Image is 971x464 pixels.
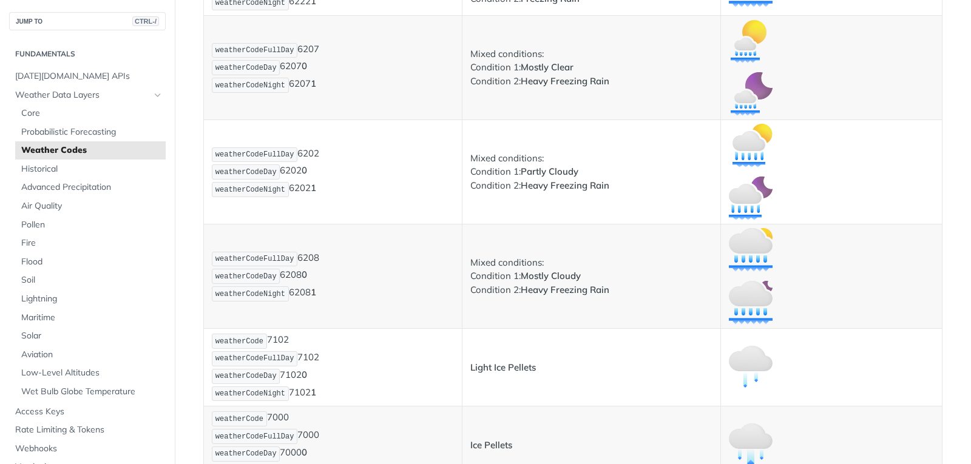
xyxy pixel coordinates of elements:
span: Expand image [729,35,773,46]
span: Weather Data Layers [15,89,150,101]
span: Wet Bulb Globe Temperature [21,386,163,398]
h2: Fundamentals [9,49,166,59]
img: mostly_cloudy_heavy_freezing_rain_night [729,281,773,324]
a: Soil [15,271,166,289]
button: JUMP TOCTRL-/ [9,12,166,30]
img: partly_cloudy_heavy_freezing_rain_night [729,177,773,220]
strong: 1 [311,287,316,298]
img: mostly_clear_heavy_freezing_rain_night [729,72,773,116]
strong: 0 [302,165,307,177]
span: Pollen [21,219,163,231]
span: Expand image [729,192,773,203]
p: 6202 6202 6202 [212,146,454,198]
span: Expand image [729,139,773,150]
strong: Heavy Freezing Rain [521,284,609,295]
span: Historical [21,163,163,175]
strong: Ice Pellets [470,439,512,451]
a: Advanced Precipitation [15,178,166,197]
strong: Mostly Cloudy [521,270,581,281]
span: weatherCodeDay [215,64,277,72]
p: Mixed conditions: Condition 1: Condition 2: [470,47,712,89]
strong: Light Ice Pellets [470,361,536,373]
a: Weather Codes [15,141,166,160]
a: Maritime [15,309,166,327]
strong: Heavy Freezing Rain [521,75,609,87]
strong: Partly Cloudy [521,166,578,177]
span: weatherCodeNight [215,81,285,90]
p: Mixed conditions: Condition 1: Condition 2: [470,256,712,297]
span: [DATE][DOMAIN_NAME] APIs [15,70,163,82]
span: Aviation [21,349,163,361]
span: weatherCodeFullDay [215,255,294,263]
p: 6207 6207 6207 [212,42,454,94]
strong: Heavy Freezing Rain [521,180,609,191]
a: Webhooks [9,440,166,458]
span: Expand image [729,439,773,450]
span: weatherCodeNight [215,290,285,298]
p: 6208 6208 6208 [212,250,454,303]
strong: 0 [302,269,307,281]
p: 7102 7102 7102 7102 [212,332,454,402]
span: weatherCodeFullDay [215,432,294,441]
span: CTRL-/ [132,16,159,26]
a: Weather Data LayersHide subpages for Weather Data Layers [9,86,166,104]
img: mostly_clear_heavy_freezing_rain_day [729,19,773,63]
a: Historical [15,160,166,178]
span: Soil [21,274,163,286]
span: Rate Limiting & Tokens [15,424,163,436]
span: weatherCode [215,337,263,346]
a: Aviation [15,346,166,364]
a: Pollen [15,216,166,234]
span: Expand image [729,296,773,308]
p: Mixed conditions: Condition 1: Condition 2: [470,152,712,193]
span: Webhooks [15,443,163,455]
span: weatherCodeFullDay [215,354,294,363]
strong: Mostly Clear [521,61,573,73]
span: Weather Codes [21,144,163,156]
span: Maritime [21,312,163,324]
span: weatherCode [215,415,263,423]
a: Solar [15,327,166,345]
img: mostly_cloudy_heavy_freezing_rain_day [729,228,773,272]
a: Probabilistic Forecasting [15,123,166,141]
span: weatherCodeDay [215,168,277,177]
a: [DATE][DOMAIN_NAME] APIs [9,67,166,86]
span: Flood [21,256,163,268]
button: Hide subpages for Weather Data Layers [153,90,163,100]
a: Lightning [15,290,166,308]
span: Expand image [729,243,773,255]
strong: 0 [302,446,307,458]
span: weatherCodeFullDay [215,46,294,55]
span: weatherCodeDay [215,449,277,458]
a: Wet Bulb Globe Temperature [15,383,166,401]
span: Expand image [729,87,773,99]
strong: 0 [302,369,307,380]
span: Probabilistic Forecasting [21,126,163,138]
span: Access Keys [15,406,163,418]
a: Rate Limiting & Tokens [9,421,166,439]
span: weatherCodeFullDay [215,150,294,159]
span: Core [21,107,163,119]
strong: 1 [311,183,316,194]
a: Low-Level Altitudes [15,364,166,382]
span: Low-Level Altitudes [21,367,163,379]
a: Flood [15,253,166,271]
span: Air Quality [21,200,163,212]
span: weatherCodeNight [215,389,285,398]
a: Fire [15,234,166,252]
strong: 1 [311,78,316,90]
strong: 0 [302,61,307,72]
span: Solar [21,330,163,342]
img: light_ice_pellets [729,346,773,389]
span: Lightning [21,293,163,305]
img: partly_cloudy_heavy_freezing_rain_day [729,124,773,167]
a: Air Quality [15,197,166,215]
span: Advanced Precipitation [21,181,163,193]
span: Fire [21,237,163,249]
span: weatherCodeDay [215,372,277,380]
span: Expand image [729,361,773,372]
strong: 1 [311,386,316,398]
a: Access Keys [9,403,166,421]
span: weatherCodeNight [215,186,285,194]
a: Core [15,104,166,123]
